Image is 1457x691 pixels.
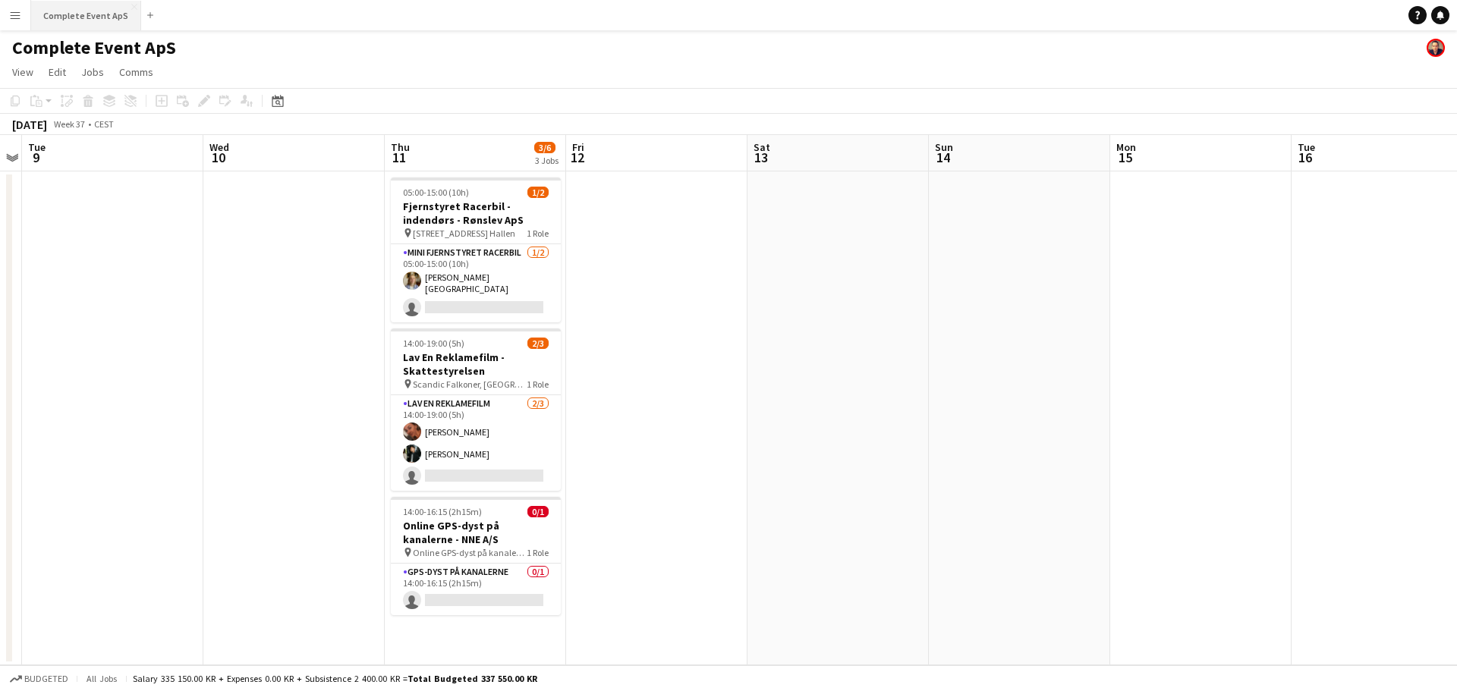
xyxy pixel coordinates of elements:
app-card-role: Mini Fjernstyret Racerbil1/205:00-15:00 (10h)[PERSON_NAME][GEOGRAPHIC_DATA] [391,244,561,322]
span: View [12,65,33,79]
span: Tue [1298,140,1315,154]
span: Sun [935,140,953,154]
span: Fri [572,140,584,154]
span: 05:00-15:00 (10h) [403,187,469,198]
span: 1/2 [527,187,549,198]
span: 2/3 [527,338,549,349]
h3: Lav En Reklamefilm - Skattestyrelsen [391,350,561,378]
div: [DATE] [12,117,47,132]
app-job-card: 14:00-16:15 (2h15m)0/1Online GPS-dyst på kanalerne - NNE A/S Online GPS-dyst på kanalerne1 RoleGP... [391,497,561,615]
h3: Online GPS-dyst på kanalerne - NNE A/S [391,519,561,546]
a: Comms [113,62,159,82]
span: Online GPS-dyst på kanalerne [413,547,527,558]
span: 1 Role [527,228,549,239]
div: CEST [94,118,114,130]
span: Week 37 [50,118,88,130]
span: Scandic Falkoner, [GEOGRAPHIC_DATA] [413,378,527,390]
h3: Fjernstyret Racerbil - indendørs - Rønslev ApS [391,199,561,227]
span: 11 [389,149,410,166]
span: 14:00-16:15 (2h15m) [403,506,482,517]
span: Edit [49,65,66,79]
div: 3 Jobs [535,155,559,166]
span: Sat [754,140,770,154]
app-card-role: Lav En Reklamefilm2/314:00-19:00 (5h)[PERSON_NAME][PERSON_NAME] [391,395,561,491]
span: Mon [1116,140,1136,154]
span: 12 [570,149,584,166]
a: View [6,62,39,82]
app-job-card: 14:00-19:00 (5h)2/3Lav En Reklamefilm - Skattestyrelsen Scandic Falkoner, [GEOGRAPHIC_DATA]1 Role... [391,328,561,491]
app-user-avatar: Christian Brøckner [1427,39,1445,57]
span: Thu [391,140,410,154]
span: [STREET_ADDRESS] Hallen [413,228,515,239]
span: 9 [26,149,46,166]
h1: Complete Event ApS [12,36,176,59]
span: 10 [207,149,229,166]
span: All jobs [83,673,120,684]
span: Jobs [81,65,104,79]
span: 15 [1114,149,1136,166]
app-card-role: GPS-dyst på kanalerne0/114:00-16:15 (2h15m) [391,564,561,615]
span: 1 Role [527,547,549,558]
span: Total Budgeted 337 550.00 KR [408,673,537,684]
app-job-card: 05:00-15:00 (10h)1/2Fjernstyret Racerbil - indendørs - Rønslev ApS [STREET_ADDRESS] Hallen1 RoleM... [391,177,561,322]
span: 14 [933,149,953,166]
span: 16 [1295,149,1315,166]
button: Complete Event ApS [31,1,141,30]
span: 0/1 [527,506,549,517]
span: Budgeted [24,674,68,684]
span: Wed [209,140,229,154]
div: Salary 335 150.00 KR + Expenses 0.00 KR + Subsistence 2 400.00 KR = [133,673,537,684]
span: Comms [119,65,153,79]
span: Tue [28,140,46,154]
span: 3/6 [534,142,555,153]
a: Jobs [75,62,110,82]
a: Edit [42,62,72,82]
button: Budgeted [8,671,71,687]
span: 14:00-19:00 (5h) [403,338,464,349]
span: 13 [751,149,770,166]
span: 1 Role [527,378,549,390]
